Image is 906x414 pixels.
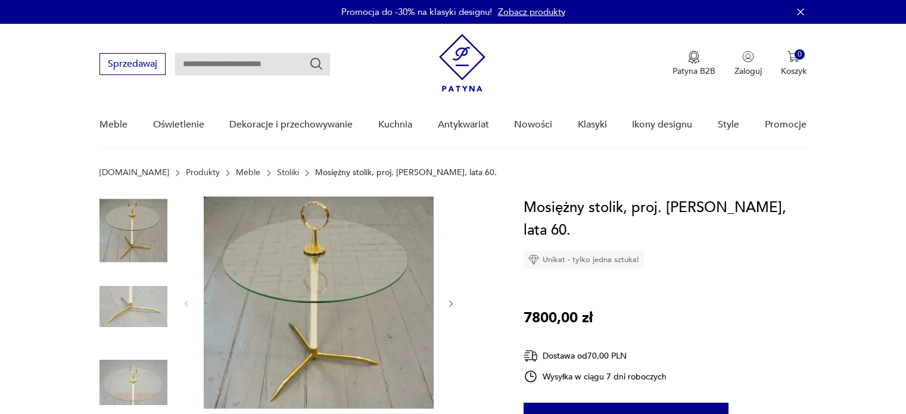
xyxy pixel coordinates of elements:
[765,102,807,148] a: Promocje
[718,102,739,148] a: Style
[99,273,167,341] img: Zdjęcie produktu Mosiężny stolik, proj. Cesare Lacca, lata 60.
[673,66,715,77] p: Patyna B2B
[795,49,805,60] div: 0
[524,369,667,384] div: Wysyłka w ciągu 7 dni roboczych
[524,307,593,329] p: 7800,00 zł
[99,102,127,148] a: Meble
[153,102,204,148] a: Oświetlenie
[236,168,260,178] a: Meble
[229,102,353,148] a: Dekoracje i przechowywanie
[378,102,412,148] a: Kuchnia
[673,51,715,77] a: Ikona medaluPatyna B2B
[578,102,607,148] a: Klasyki
[186,168,220,178] a: Produkty
[632,102,692,148] a: Ikony designu
[524,251,644,269] div: Unikat - tylko jedna sztuka!
[99,197,167,264] img: Zdjęcie produktu Mosiężny stolik, proj. Cesare Lacca, lata 60.
[787,51,799,63] img: Ikona koszyka
[277,168,299,178] a: Stoliki
[781,66,807,77] p: Koszyk
[528,254,539,265] img: Ikona diamentu
[204,197,434,409] img: Zdjęcie produktu Mosiężny stolik, proj. Cesare Lacca, lata 60.
[439,34,485,92] img: Patyna - sklep z meblami i dekoracjami vintage
[688,51,700,64] img: Ikona medalu
[498,6,565,18] a: Zobacz produkty
[524,197,807,242] h1: Mosiężny stolik, proj. [PERSON_NAME], lata 60.
[742,51,754,63] img: Ikonka użytkownika
[781,51,807,77] button: 0Koszyk
[309,57,323,71] button: Szukaj
[524,348,667,363] div: Dostawa od 70,00 PLN
[734,51,762,77] button: Zaloguj
[99,53,166,75] button: Sprzedawaj
[341,6,492,18] p: Promocja do -30% na klasyki designu!
[438,102,489,148] a: Antykwariat
[99,168,169,178] a: [DOMAIN_NAME]
[673,51,715,77] button: Patyna B2B
[99,61,166,69] a: Sprzedawaj
[315,168,497,178] p: Mosiężny stolik, proj. [PERSON_NAME], lata 60.
[514,102,552,148] a: Nowości
[524,348,538,363] img: Ikona dostawy
[734,66,762,77] p: Zaloguj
